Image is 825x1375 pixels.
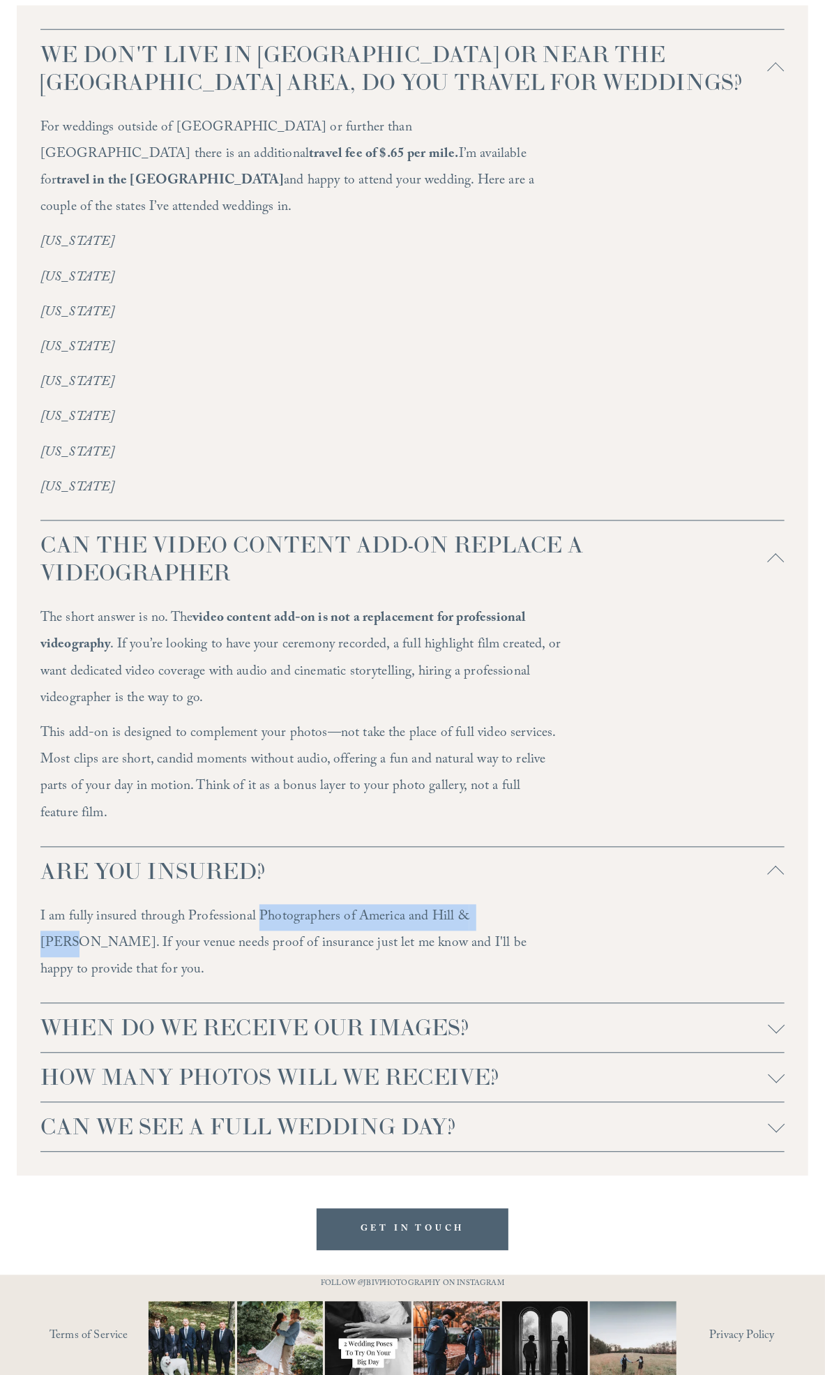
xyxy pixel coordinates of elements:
em: [US_STATE] [40,372,115,394]
span: WHEN DO WE RECEIVE OUR IMAGES? [40,1014,769,1042]
span: HOW MANY PHOTOS WILL WE RECEIVE? [40,1064,769,1092]
em: [US_STATE] [40,267,115,290]
p: For weddings outside of [GEOGRAPHIC_DATA] or further than [GEOGRAPHIC_DATA] there is an additiona... [40,115,561,222]
a: GET IN TOUCH [317,1209,509,1251]
p: The short answer is no. The . If you’re looking to have your ceremony recorded, a full highlight ... [40,606,561,713]
em: [US_STATE] [40,232,115,254]
button: CAN WE SEE A FULL WEDDING DAY? [40,1103,785,1152]
em: [US_STATE] [40,477,115,499]
span: WE DON'T LIVE IN [GEOGRAPHIC_DATA] OR NEAR THE [GEOGRAPHIC_DATA] AREA, DO YOU TRAVEL FOR WEDDINGS? [40,40,769,96]
div: ARE YOU INSURED? [40,896,785,1004]
button: WHEN DO WE RECEIVE OUR IMAGES? [40,1004,785,1053]
p: FOLLOW @JBIVPHOTOGRAPHY ON INSTAGRAM [314,1277,512,1292]
p: I am fully insured through Professional Photographers of America and Hill & [PERSON_NAME]. If you... [40,905,561,985]
em: [US_STATE] [40,407,115,429]
button: HOW MANY PHOTOS WILL WE RECEIVE? [40,1053,785,1102]
span: CAN WE SEE A FULL WEDDING DAY? [40,1113,769,1141]
div: CAN THE VIDEO CONTENT ADD-ON REPLACE A VIDEOGRAPHER [40,598,785,847]
strong: video content add-on is not a replacement for professional videography [40,608,529,657]
div: WE DON'T LIVE IN [GEOGRAPHIC_DATA] OR NEAR THE [GEOGRAPHIC_DATA] AREA, DO YOU TRAVEL FOR WEDDINGS? [40,107,785,520]
button: WE DON'T LIVE IN [GEOGRAPHIC_DATA] OR NEAR THE [GEOGRAPHIC_DATA] AREA, DO YOU TRAVEL FOR WEDDINGS? [40,30,785,107]
button: CAN THE VIDEO CONTENT ADD-ON REPLACE A VIDEOGRAPHER [40,521,785,598]
button: ARE YOU INSURED? [40,848,785,896]
strong: travel in the [GEOGRAPHIC_DATA] [56,170,284,193]
em: [US_STATE] [40,442,115,465]
p: This add-on is designed to complement your photos—not take the place of full video services. Most... [40,721,561,828]
span: ARE YOU INSURED? [40,858,769,886]
a: Terms of Service [50,1326,181,1349]
a: Privacy Policy [709,1326,808,1349]
strong: travel fee of $.65 per mile. [309,144,459,166]
span: CAN THE VIDEO CONTENT ADD-ON REPLACE A VIDEOGRAPHER [40,532,769,587]
em: [US_STATE] [40,337,115,359]
em: [US_STATE] [40,302,115,324]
